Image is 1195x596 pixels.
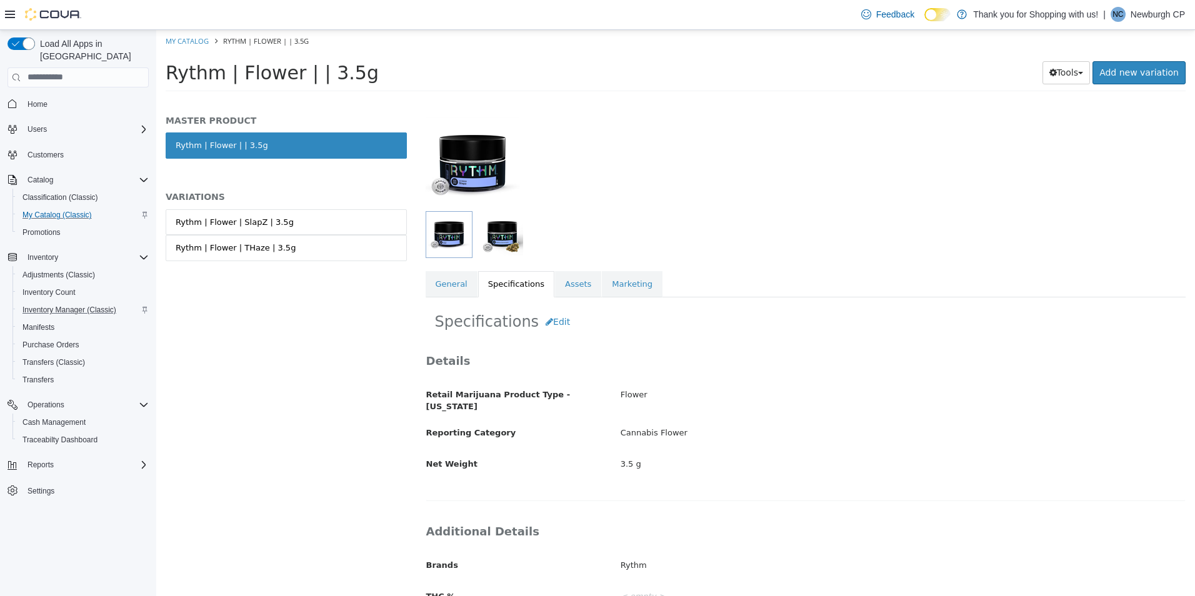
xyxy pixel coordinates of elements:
a: My Catalog (Classic) [17,207,97,222]
div: Flower [455,354,1038,376]
span: Inventory [22,250,149,265]
a: Marketing [446,241,506,267]
h3: Additional Details [270,494,1029,509]
button: Reports [2,456,154,474]
span: Net Weight [270,429,321,439]
h5: VARIATIONS [9,161,251,172]
div: < empty > [455,556,1038,578]
a: Home [22,97,52,112]
div: Rythm [455,525,1038,547]
span: Transfers (Classic) [17,355,149,370]
button: Customers [2,146,154,164]
h2: Specifications [279,281,1021,304]
div: Rythm | Flower | THaze | 3.5g [19,212,139,224]
span: Customers [22,147,149,162]
button: Users [2,121,154,138]
button: Cash Management [12,414,154,431]
button: Transfers [12,371,154,389]
span: Traceabilty Dashboard [22,435,97,445]
span: Transfers [22,375,54,385]
span: Rythm | Flower | | 3.5g [67,6,152,16]
a: Adjustments (Classic) [17,267,100,282]
span: Brands [270,530,302,540]
button: Adjustments (Classic) [12,266,154,284]
a: Add new variation [936,31,1029,54]
button: Catalog [22,172,58,187]
button: Inventory [22,250,63,265]
span: Retail Marijuana Product Type - [US_STATE] [270,360,414,382]
button: Promotions [12,224,154,241]
span: Adjustments (Classic) [22,270,95,280]
div: Rythm | Flower | SlapZ | 3.5g [19,186,137,199]
button: Catalog [2,171,154,189]
a: Transfers [17,372,59,387]
p: Thank you for Shopping with us! [973,7,1098,22]
span: Promotions [22,227,61,237]
span: Inventory Count [17,285,149,300]
span: Manifests [22,322,54,332]
p: | [1103,7,1106,22]
span: Users [22,122,149,137]
span: Settings [22,482,149,498]
a: Promotions [17,225,66,240]
span: Cash Management [17,415,149,430]
a: Manifests [17,320,59,335]
button: Operations [22,397,69,412]
span: Feedback [876,8,914,21]
a: Classification (Classic) [17,190,103,205]
span: Transfers (Classic) [22,357,85,367]
span: THC % [270,562,299,571]
button: Operations [2,396,154,414]
p: Newburgh CP [1131,7,1185,22]
span: Cash Management [22,417,86,427]
a: Transfers (Classic) [17,355,90,370]
span: Adjustments (Classic) [17,267,149,282]
button: Inventory Manager (Classic) [12,301,154,319]
a: Customers [22,147,69,162]
a: Inventory Count [17,285,81,300]
span: Reports [27,460,54,470]
a: Traceabilty Dashboard [17,432,102,447]
img: 150 [269,87,363,181]
div: Cannabis Flower [455,392,1038,414]
span: Inventory Manager (Classic) [22,305,116,315]
span: Classification (Classic) [22,192,98,202]
span: Home [22,96,149,112]
button: Traceabilty Dashboard [12,431,154,449]
a: General [269,241,321,267]
span: Home [27,99,47,109]
a: My Catalog [9,6,52,16]
span: Classification (Classic) [17,190,149,205]
button: Classification (Classic) [12,189,154,206]
span: Purchase Orders [22,340,79,350]
a: Purchase Orders [17,337,84,352]
button: Inventory [2,249,154,266]
h3: Details [270,324,1029,338]
span: Reports [22,457,149,472]
button: Inventory Count [12,284,154,301]
span: Customers [27,150,64,160]
button: Transfers (Classic) [12,354,154,371]
button: Home [2,95,154,113]
span: Purchase Orders [17,337,149,352]
nav: Complex example [7,90,149,532]
div: Newburgh CP [1111,7,1126,22]
span: Rythm | Flower | | 3.5g [9,32,222,54]
span: Catalog [22,172,149,187]
span: Inventory Manager (Classic) [17,302,149,317]
button: Purchase Orders [12,336,154,354]
span: Operations [22,397,149,412]
h5: MASTER PRODUCT [9,85,251,96]
a: Inventory Manager (Classic) [17,302,121,317]
img: Cova [25,8,81,21]
span: Operations [27,400,64,410]
span: My Catalog (Classic) [22,210,92,220]
span: Load All Apps in [GEOGRAPHIC_DATA] [35,37,149,62]
span: Inventory [27,252,58,262]
span: Catalog [27,175,53,185]
span: Traceabilty Dashboard [17,432,149,447]
button: Reports [22,457,59,472]
div: 3.5 g [455,424,1038,445]
a: Feedback [856,2,919,27]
